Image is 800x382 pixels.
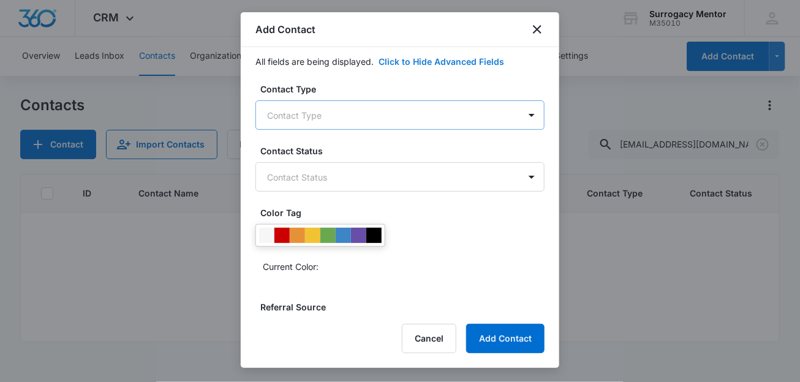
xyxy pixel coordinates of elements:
button: close [530,22,545,37]
div: #CC0000 [274,228,290,243]
p: All fields are being displayed. [255,55,374,68]
h1: Add Contact [255,22,315,37]
p: Current Color: [263,260,319,273]
div: #3d85c6 [336,228,351,243]
div: #6aa84f [320,228,336,243]
label: Contact Status [260,144,549,157]
div: #F6F6F6 [259,228,274,243]
label: Referral Source [260,301,549,313]
div: #674ea7 [351,228,366,243]
div: #e69138 [290,228,305,243]
label: Color Tag [260,206,549,219]
label: Contact Type [260,83,549,95]
button: Click to Hide Advanced Fields [379,55,504,68]
div: #f1c232 [305,228,320,243]
button: Cancel [402,324,456,353]
button: Add Contact [466,324,545,353]
div: #000000 [366,228,382,243]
